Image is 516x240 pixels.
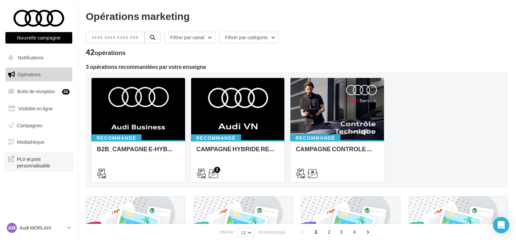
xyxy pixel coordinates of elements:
span: 4 [349,226,360,237]
button: 12 [238,228,254,237]
span: Visibilité en ligne [18,106,53,111]
div: Opérations marketing [86,11,508,21]
span: résultats/page [258,229,286,235]
div: 56 [62,89,70,95]
span: AM [8,224,16,231]
span: Notifications [18,55,44,60]
div: opérations [95,50,126,56]
span: Campagnes [17,122,43,128]
span: 3 [336,226,347,237]
p: Audi MORLAIX [20,224,64,231]
span: PLV et print personnalisable [17,155,70,169]
span: Opérations [18,72,41,77]
button: Filtrer par catégorie [219,32,279,43]
span: Médiathèque [17,139,44,145]
span: Boîte de réception [17,88,55,94]
div: Recommandé [191,134,241,142]
a: AM Audi MORLAIX [5,221,72,234]
span: 2 [324,226,335,237]
button: Nouvelle campagne [5,32,72,44]
div: Open Intercom Messenger [493,217,509,233]
a: Visibilité en ligne [4,102,74,116]
a: Boîte de réception56 [4,84,74,99]
span: 1 [311,226,321,237]
span: Afficher [219,229,234,235]
div: Recommandé [290,134,340,142]
span: 12 [241,230,246,235]
div: 42 [86,49,126,56]
div: 3 opérations recommandées par votre enseigne [86,64,508,70]
button: Notifications [4,51,71,65]
button: Filtrer par canal [164,32,215,43]
div: CAMPAGNE CONTROLE TECHNIQUE 25€ OCTOBRE [296,145,379,159]
div: 3 [214,167,220,173]
a: Campagnes [4,118,74,133]
div: CAMPAGNE HYBRIDE RECHARGEABLE [197,145,279,159]
a: Médiathèque [4,135,74,149]
div: B2B_CAMPAGNE E-HYBRID OCTOBRE [97,145,180,159]
a: Opérations [4,68,74,82]
div: Recommandé [91,134,141,142]
a: PLV et print personnalisable [4,152,74,172]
